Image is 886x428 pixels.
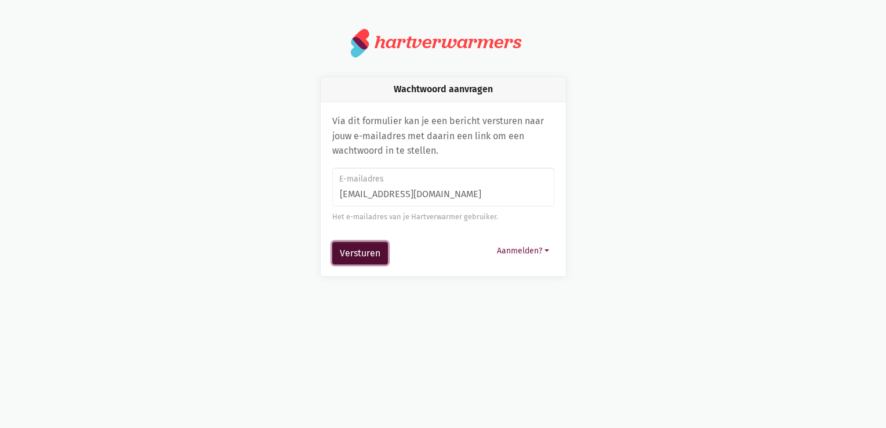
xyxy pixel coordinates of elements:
a: hartverwarmers [351,28,535,58]
div: hartverwarmers [375,31,521,53]
label: E-mailadres [339,173,546,186]
div: Wachtwoord aanvragen [321,77,566,102]
img: logo.svg [351,28,370,58]
button: Aanmelden? [492,242,554,260]
button: Versturen [332,242,388,265]
div: Het e-mailadres van je Hartverwarmer gebruiker. [332,211,554,223]
p: Via dit formulier kan je een bericht versturen naar jouw e-mailadres met daarin een link om een w... [332,114,554,158]
form: Wachtwoord aanvragen [332,168,554,265]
